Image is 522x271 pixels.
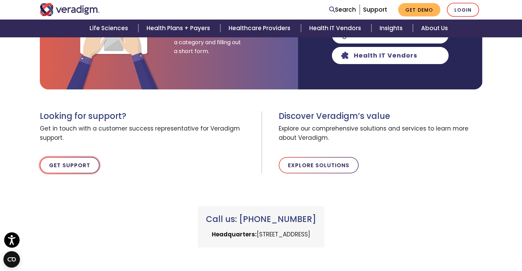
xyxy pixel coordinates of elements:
[301,20,371,37] a: Health IT Vendors
[363,5,387,14] a: Support
[279,121,483,146] span: Explore our comprehensive solutions and services to learn more about Veradigm.
[329,5,356,14] a: Search
[206,214,316,224] h3: Call us: [PHONE_NUMBER]
[279,157,359,173] a: Explore Solutions
[220,20,301,37] a: Healthcare Providers
[3,251,20,268] button: Open CMP widget
[447,3,479,17] a: Login
[206,230,316,239] p: [STREET_ADDRESS]
[40,111,256,121] h3: Looking for support?
[81,20,138,37] a: Life Sciences
[40,3,100,16] img: Veradigm logo
[398,3,440,16] a: Get Demo
[413,20,456,37] a: About Us
[279,111,483,121] h3: Discover Veradigm’s value
[138,20,220,37] a: Health Plans + Payers
[174,29,243,56] span: Get started by selecting a category and filling out a short form.
[212,230,257,238] strong: Headquarters:
[371,20,413,37] a: Insights
[40,157,100,173] a: Get Support
[40,121,256,146] span: Get in touch with a customer success representative for Veradigm support.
